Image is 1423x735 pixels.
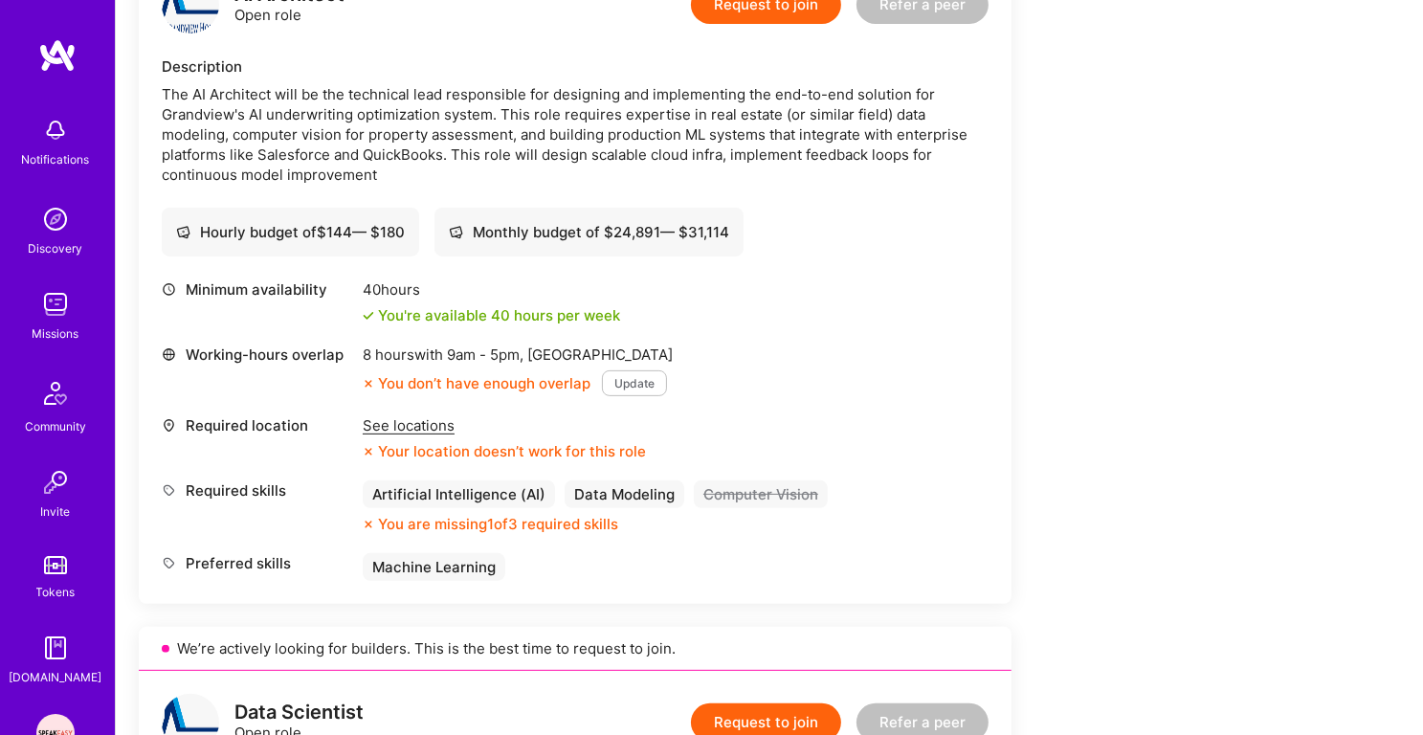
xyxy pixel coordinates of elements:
img: discovery [36,200,75,238]
i: icon Clock [162,282,176,297]
i: icon World [162,347,176,362]
div: We’re actively looking for builders. This is the best time to request to join. [139,627,1012,671]
i: icon CloseOrange [363,519,374,530]
i: icon Check [363,310,374,322]
div: You're available 40 hours per week [363,305,620,325]
div: Missions [33,323,79,344]
div: Tokens [36,582,76,602]
div: [DOMAIN_NAME] [10,667,102,687]
div: Notifications [22,149,90,169]
div: Community [25,416,86,436]
img: Community [33,370,78,416]
img: logo [38,38,77,73]
i: icon Cash [176,225,190,239]
div: Monthly budget of $ 24,891 — $ 31,114 [449,222,729,242]
div: Preferred skills [162,553,353,573]
img: bell [36,111,75,149]
div: 8 hours with [GEOGRAPHIC_DATA] [363,345,673,365]
i: icon Cash [449,225,463,239]
div: The AI Architect will be the technical lead responsible for designing and implementing the end-to... [162,84,989,185]
div: Data Modeling [565,480,684,508]
img: teamwork [36,285,75,323]
div: Working-hours overlap [162,345,353,365]
button: Update [602,370,667,396]
div: Hourly budget of $ 144 — $ 180 [176,222,405,242]
div: You don’t have enough overlap [363,373,590,393]
div: Data Scientist [234,702,364,723]
div: Required skills [162,480,353,501]
img: tokens [44,556,67,574]
div: See locations [363,415,646,435]
img: Invite [36,463,75,501]
i: icon CloseOrange [363,446,374,457]
i: icon Tag [162,483,176,498]
div: Your location doesn’t work for this role [363,441,646,461]
div: Computer Vision [694,480,828,508]
div: Artificial Intelligence (AI) [363,480,555,508]
div: Discovery [29,238,83,258]
div: You are missing 1 of 3 required skills [378,514,618,534]
img: guide book [36,629,75,667]
div: Invite [41,501,71,522]
i: icon Location [162,418,176,433]
div: Minimum availability [162,279,353,300]
span: 9am - 5pm , [443,345,527,364]
div: Machine Learning [363,553,505,581]
div: Description [162,56,989,77]
div: Required location [162,415,353,435]
div: 40 hours [363,279,620,300]
i: icon CloseOrange [363,378,374,390]
i: icon Tag [162,556,176,570]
